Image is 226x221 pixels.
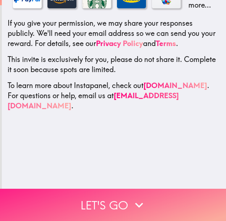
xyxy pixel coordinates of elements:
a: Privacy Policy [96,39,143,48]
p: If you give your permission, we may share your responses publicly. We'll need your email address ... [8,18,220,49]
a: Terms [156,39,176,48]
p: This invite is exclusively for you, please do not share it. Complete it soon because spots are li... [8,54,220,75]
a: [DOMAIN_NAME] [143,81,207,90]
p: To learn more about Instapanel, check out . For questions or help, email us at . [8,80,220,111]
a: [EMAIL_ADDRESS][DOMAIN_NAME] [8,91,179,110]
